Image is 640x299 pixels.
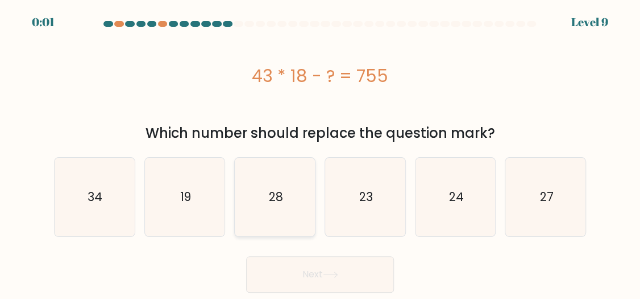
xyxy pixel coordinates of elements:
[269,189,283,205] text: 28
[246,256,394,293] button: Next
[571,14,608,31] div: Level 9
[539,189,553,205] text: 27
[180,189,191,205] text: 19
[359,189,373,205] text: 23
[32,14,55,31] div: 0:01
[54,63,586,89] div: 43 * 18 - ? = 755
[61,123,579,144] div: Which number should replace the question mark?
[448,189,463,205] text: 24
[88,189,103,205] text: 34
